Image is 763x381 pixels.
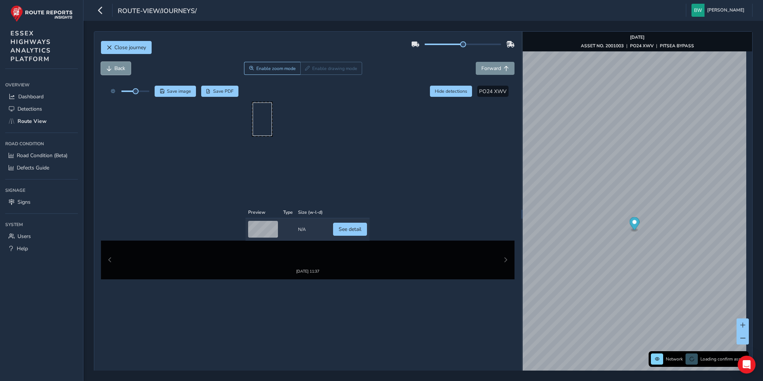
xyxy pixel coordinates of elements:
button: See detail [333,105,367,118]
div: Map marker [629,217,639,232]
div: Signage [5,185,78,196]
a: Signs [5,196,78,208]
a: Road Condition (Beta) [5,149,78,162]
button: PDF [201,86,239,97]
span: Detections [18,105,42,112]
div: | | [581,43,694,49]
div: Road Condition [5,138,78,149]
button: Zoom [244,62,300,75]
a: Help [5,242,78,255]
span: Loading confirm assets [700,356,747,362]
button: Forward [476,62,515,75]
div: Overview [5,79,78,91]
span: Forward [481,65,501,72]
strong: PITSEA BYPASS [660,43,694,49]
a: Defects Guide [5,162,78,174]
a: Detections [5,103,78,115]
td: N/A [295,100,325,123]
span: PO24 XWV [479,88,507,95]
span: Close journey [114,44,146,51]
strong: PO24 XWV [630,43,653,49]
button: Hide detections [430,86,472,97]
span: Users [18,233,31,240]
a: Dashboard [5,91,78,103]
button: Save [155,86,196,97]
span: Help [17,245,28,252]
button: [PERSON_NAME] [691,4,747,17]
span: Dashboard [18,93,44,100]
div: [DATE] 11:37 [285,135,330,140]
strong: ASSET NO. 2001003 [581,43,624,49]
img: diamond-layout [691,4,705,17]
span: Back [114,65,125,72]
span: route-view/journeys/ [118,6,197,17]
img: rr logo [10,5,73,22]
a: Users [5,230,78,242]
span: Road Condition (Beta) [17,152,67,159]
span: Enable zoom mode [256,66,296,72]
span: See detail [339,108,361,115]
strong: [DATE] [630,34,645,40]
div: System [5,219,78,230]
span: ESSEX HIGHWAYS ANALYTICS PLATFORM [10,29,51,63]
a: Route View [5,115,78,127]
img: Thumbnail frame [285,128,330,135]
button: Close journey [101,41,152,54]
div: Open Intercom Messenger [738,356,756,374]
button: Back [101,62,131,75]
span: Route View [18,118,47,125]
span: Signs [18,199,31,206]
span: Network [666,356,683,362]
span: Hide detections [435,88,467,94]
span: Save image [167,88,191,94]
span: Defects Guide [17,164,49,171]
span: [PERSON_NAME] [707,4,744,17]
span: Save PDF [213,88,234,94]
